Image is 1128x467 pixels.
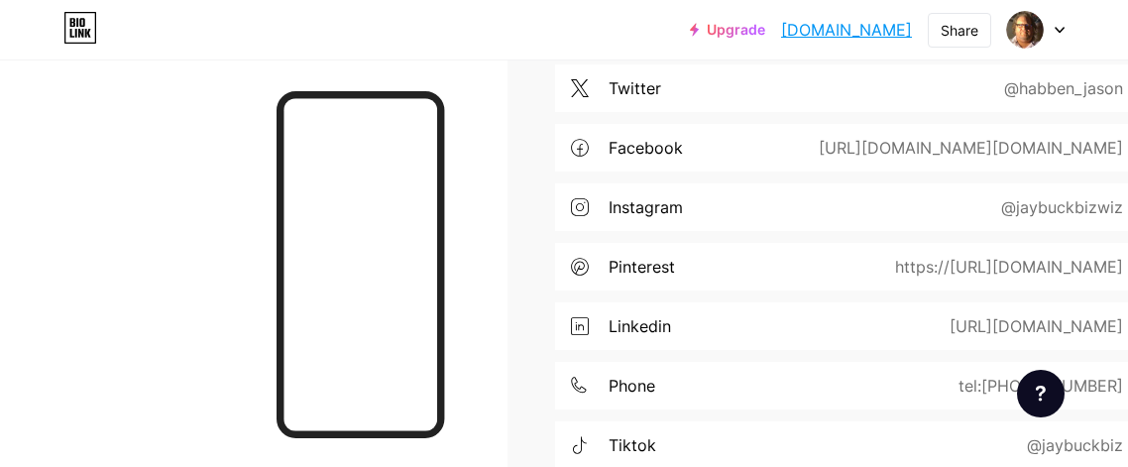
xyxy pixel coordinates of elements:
div: Share [941,20,978,41]
div: facebook [609,136,683,160]
a: [DOMAIN_NAME] [781,18,912,42]
div: tiktok [609,433,656,457]
div: instagram [609,195,683,219]
div: pinterest [609,255,675,279]
div: phone [609,374,655,398]
div: linkedin [609,314,671,338]
div: twitter [609,76,661,100]
a: Upgrade [690,22,765,38]
img: jaybuckbiz [1006,11,1044,49]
